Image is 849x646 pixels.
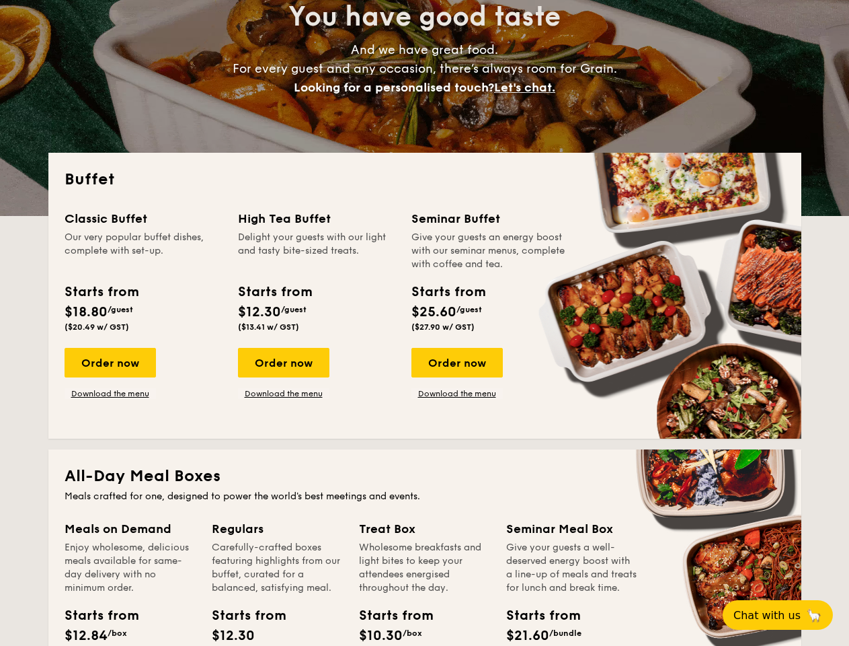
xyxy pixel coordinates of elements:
[411,304,456,320] span: $25.60
[806,608,822,623] span: 🦙
[212,606,272,626] div: Starts from
[403,629,422,638] span: /box
[506,541,637,595] div: Give your guests a well-deserved energy boost with a line-up of meals and treats for lunch and br...
[65,388,156,399] a: Download the menu
[733,609,801,622] span: Chat with us
[294,80,494,95] span: Looking for a personalised touch?
[288,1,561,33] span: You have good taste
[65,231,222,271] div: Our very popular buffet dishes, complete with set-up.
[411,231,569,271] div: Give your guests an energy boost with our seminar menus, complete with coffee and tea.
[281,305,307,314] span: /guest
[65,209,222,228] div: Classic Buffet
[65,541,196,595] div: Enjoy wholesome, delicious meals available for same-day delivery with no minimum order.
[108,629,127,638] span: /box
[238,282,311,302] div: Starts from
[212,541,343,595] div: Carefully-crafted boxes featuring highlights from our buffet, curated for a balanced, satisfying ...
[359,541,490,595] div: Wholesome breakfasts and light bites to keep your attendees energised throughout the day.
[506,519,637,538] div: Seminar Meal Box
[65,304,108,320] span: $18.80
[506,606,567,626] div: Starts from
[506,628,549,644] span: $21.60
[238,322,299,332] span: ($13.41 w/ GST)
[238,209,395,228] div: High Tea Buffet
[238,304,281,320] span: $12.30
[108,305,133,314] span: /guest
[411,348,503,378] div: Order now
[411,282,485,302] div: Starts from
[411,209,569,228] div: Seminar Buffet
[359,606,419,626] div: Starts from
[233,42,617,95] span: And we have great food. For every guest and any occasion, there’s always room for Grain.
[65,322,129,332] span: ($20.49 w/ GST)
[65,628,108,644] span: $12.84
[65,466,785,487] h2: All-Day Meal Boxes
[238,388,329,399] a: Download the menu
[359,519,490,538] div: Treat Box
[65,169,785,190] h2: Buffet
[549,629,581,638] span: /bundle
[238,348,329,378] div: Order now
[212,628,255,644] span: $12.30
[411,388,503,399] a: Download the menu
[456,305,482,314] span: /guest
[65,348,156,378] div: Order now
[65,519,196,538] div: Meals on Demand
[411,322,475,332] span: ($27.90 w/ GST)
[65,282,138,302] div: Starts from
[723,600,833,630] button: Chat with us🦙
[212,519,343,538] div: Regulars
[65,606,125,626] div: Starts from
[494,80,555,95] span: Let's chat.
[238,231,395,271] div: Delight your guests with our light and tasty bite-sized treats.
[65,490,785,503] div: Meals crafted for one, designed to power the world's best meetings and events.
[359,628,403,644] span: $10.30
